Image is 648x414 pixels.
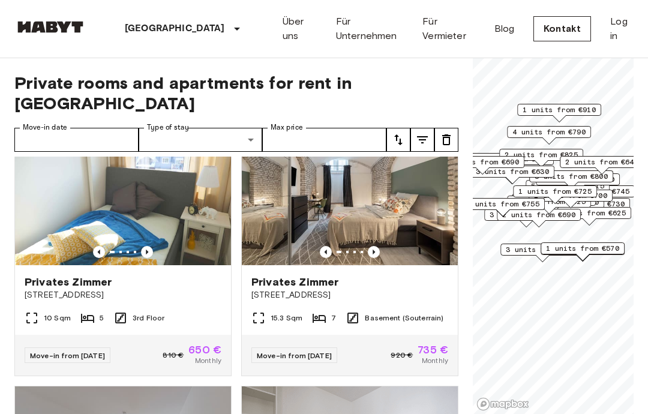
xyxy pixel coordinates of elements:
div: Map marker [517,104,601,122]
span: 3 units from €800 [535,171,608,182]
span: Move-in from [DATE] [30,351,105,360]
div: Map marker [529,170,613,189]
span: 3 units from €625 [553,208,626,218]
span: 1 units from €570 [546,243,619,254]
div: Map marker [470,166,554,184]
span: 3 units from €605 [506,244,579,255]
span: Privates Zimmer [251,275,338,289]
div: Map marker [547,207,631,226]
p: [GEOGRAPHIC_DATA] [125,22,225,36]
a: Marketing picture of unit DE-02-011-001-01HFPrevious imagePrevious imagePrivates Zimmer[STREET_AD... [14,121,232,376]
img: Marketing picture of unit DE-02-004-006-05HF [242,121,458,265]
span: Private rooms and apartments for rent in [GEOGRAPHIC_DATA] [14,73,458,113]
button: Previous image [141,246,153,258]
a: Mapbox logo [476,397,529,411]
a: Log in [610,14,634,43]
button: tune [434,128,458,152]
span: 2 units from €925 [512,196,586,207]
div: Map marker [500,244,584,262]
span: Basement (Souterrain) [365,313,443,323]
div: Map marker [484,209,568,227]
div: Map marker [497,209,581,227]
a: Für Unternehmen [336,14,404,43]
span: [STREET_ADDRESS] [25,289,221,301]
a: Marketing picture of unit DE-02-004-006-05HFPrevious imagePrevious imagePrivates Zimmer[STREET_AD... [241,121,458,376]
button: Previous image [320,246,332,258]
span: 10 Sqm [44,313,71,323]
a: Für Vermieter [422,14,475,43]
span: 6 units from €690 [541,174,614,185]
div: Map marker [512,194,596,212]
div: Map marker [541,242,625,261]
span: 2 units from €690 [502,209,575,220]
span: 7 [331,313,336,323]
img: Habyt [14,21,86,33]
span: 650 € [188,344,221,355]
span: 3 units from €745 [556,186,629,197]
span: 5 [100,313,104,323]
a: Kontakt [533,16,591,41]
span: Privates Zimmer [25,275,112,289]
button: Previous image [93,246,105,258]
button: tune [410,128,434,152]
img: Marketing picture of unit DE-02-011-001-01HF [15,121,231,265]
div: Map marker [560,156,644,175]
span: Move-in from [DATE] [257,351,332,360]
a: Blog [494,22,515,36]
div: Map marker [513,185,597,204]
span: Monthly [422,355,448,366]
span: 5 units from €730 [551,199,625,209]
div: Map marker [499,149,583,167]
div: Map marker [461,198,545,217]
span: 1 units from €690 [446,157,519,167]
span: Monthly [195,355,221,366]
span: [STREET_ADDRESS] [251,289,448,301]
span: 4 units from €755 [466,199,539,209]
button: tune [386,128,410,152]
span: 2 units from €825 [505,149,578,160]
a: Über uns [283,14,317,43]
span: 735 € [418,344,448,355]
span: 2 units from €645 [565,157,638,167]
span: 1 units from €725 [518,186,592,197]
span: 3rd Floor [133,313,164,323]
span: 810 € [163,350,184,361]
div: Map marker [507,126,591,145]
div: Map marker [440,156,524,175]
div: Map marker [507,196,591,214]
span: 3 units from €630 [476,166,549,177]
input: Choose date [14,128,139,152]
span: 2 units from €700 [534,190,607,201]
label: Move-in date [23,122,67,133]
button: Previous image [368,246,380,258]
span: 920 € [391,350,413,361]
span: 15.3 Sqm [271,313,302,323]
span: 4 units from €790 [512,127,586,137]
label: Type of stay [147,122,189,133]
span: 2 units from €810 [475,154,548,164]
span: 1 units from €910 [523,104,596,115]
label: Max price [271,122,303,133]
